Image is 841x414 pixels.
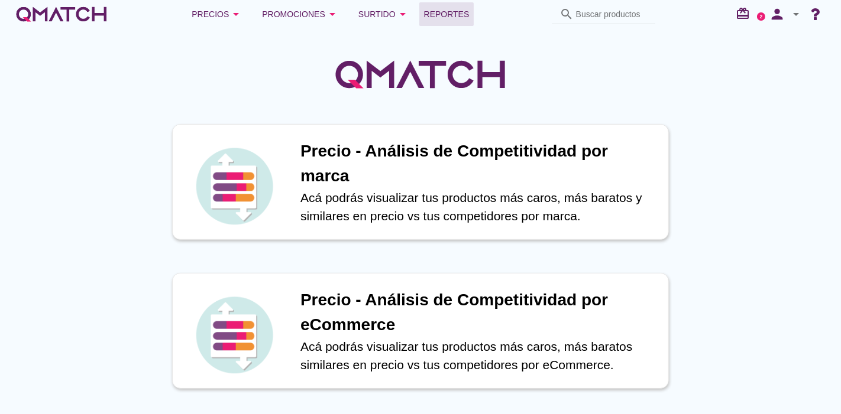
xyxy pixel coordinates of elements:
i: search [559,7,574,21]
button: Precios [182,2,253,26]
a: 2 [757,12,765,21]
i: arrow_drop_down [396,7,410,21]
div: Surtido [358,7,410,21]
i: redeem [736,6,755,21]
i: person [765,6,789,22]
h1: Precio - Análisis de Competitividad por marca [300,139,656,188]
p: Acá podrás visualizar tus productos más caros, más baratos y similares en precio vs tus competido... [300,188,656,226]
input: Buscar productos [576,5,648,24]
text: 2 [760,14,763,19]
img: icon [193,294,276,376]
i: arrow_drop_down [229,7,243,21]
button: Promociones [253,2,349,26]
a: white-qmatch-logo [14,2,109,26]
a: iconPrecio - Análisis de Competitividad por marcaAcá podrás visualizar tus productos más caros, m... [156,124,685,240]
span: Reportes [424,7,470,21]
h1: Precio - Análisis de Competitividad por eCommerce [300,288,656,337]
button: Surtido [349,2,419,26]
img: icon [193,145,276,227]
i: arrow_drop_down [325,7,339,21]
a: Reportes [419,2,474,26]
i: arrow_drop_down [789,7,803,21]
div: Promociones [262,7,339,21]
img: QMatchLogo [332,45,509,104]
div: Precios [192,7,243,21]
p: Acá podrás visualizar tus productos más caros, más baratos similares en precio vs tus competidore... [300,337,656,374]
a: iconPrecio - Análisis de Competitividad por eCommerceAcá podrás visualizar tus productos más caro... [156,273,685,389]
